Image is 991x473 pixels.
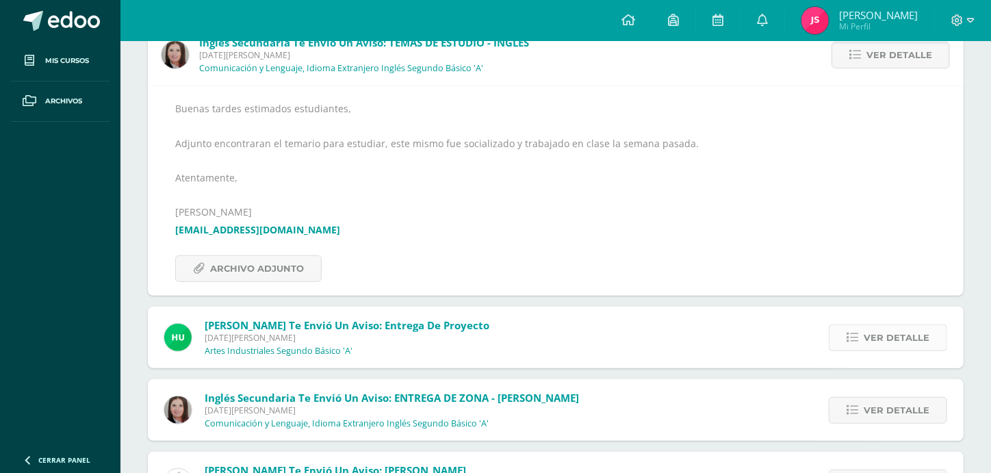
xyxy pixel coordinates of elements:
[199,49,529,61] span: [DATE][PERSON_NAME]
[45,55,89,66] span: Mis cursos
[164,396,192,424] img: 8af0450cf43d44e38c4a1497329761f3.png
[205,405,579,416] span: [DATE][PERSON_NAME]
[205,391,579,405] span: Inglés Secundaria te envió un aviso: ENTREGA DE ZONA - [PERSON_NAME]
[199,63,483,74] p: Comunicación y Lenguaje, Idioma Extranjero Inglés Segundo Básico 'A'
[38,455,90,465] span: Cerrar panel
[175,255,322,282] a: Archivo Adjunto
[205,346,352,357] p: Artes Industriales Segundo Básico 'A'
[11,41,110,81] a: Mis cursos
[839,21,918,32] span: Mi Perfil
[205,332,489,344] span: [DATE][PERSON_NAME]
[175,223,340,236] a: [EMAIL_ADDRESS][DOMAIN_NAME]
[801,7,829,34] img: e4ff42d297489b38ffbcd4612f97148a.png
[864,325,929,350] span: Ver detalle
[839,8,918,22] span: [PERSON_NAME]
[162,41,189,68] img: 8af0450cf43d44e38c4a1497329761f3.png
[45,96,82,107] span: Archivos
[866,42,932,68] span: Ver detalle
[11,81,110,122] a: Archivos
[175,100,936,282] div: Buenas tardes estimados estudiantes, Adjunto encontraran el temario para estudiar, este mismo fue...
[205,418,489,429] p: Comunicación y Lenguaje, Idioma Extranjero Inglés Segundo Básico 'A'
[205,318,489,332] span: [PERSON_NAME] te envió un aviso: Entrega de proyecto
[199,36,529,49] span: Inglés Secundaria te envió un aviso: TEMAS DE ESTUDIO - INGLÉS
[210,256,304,281] span: Archivo Adjunto
[864,398,929,423] span: Ver detalle
[164,324,192,351] img: fd23069c3bd5c8dde97a66a86ce78287.png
